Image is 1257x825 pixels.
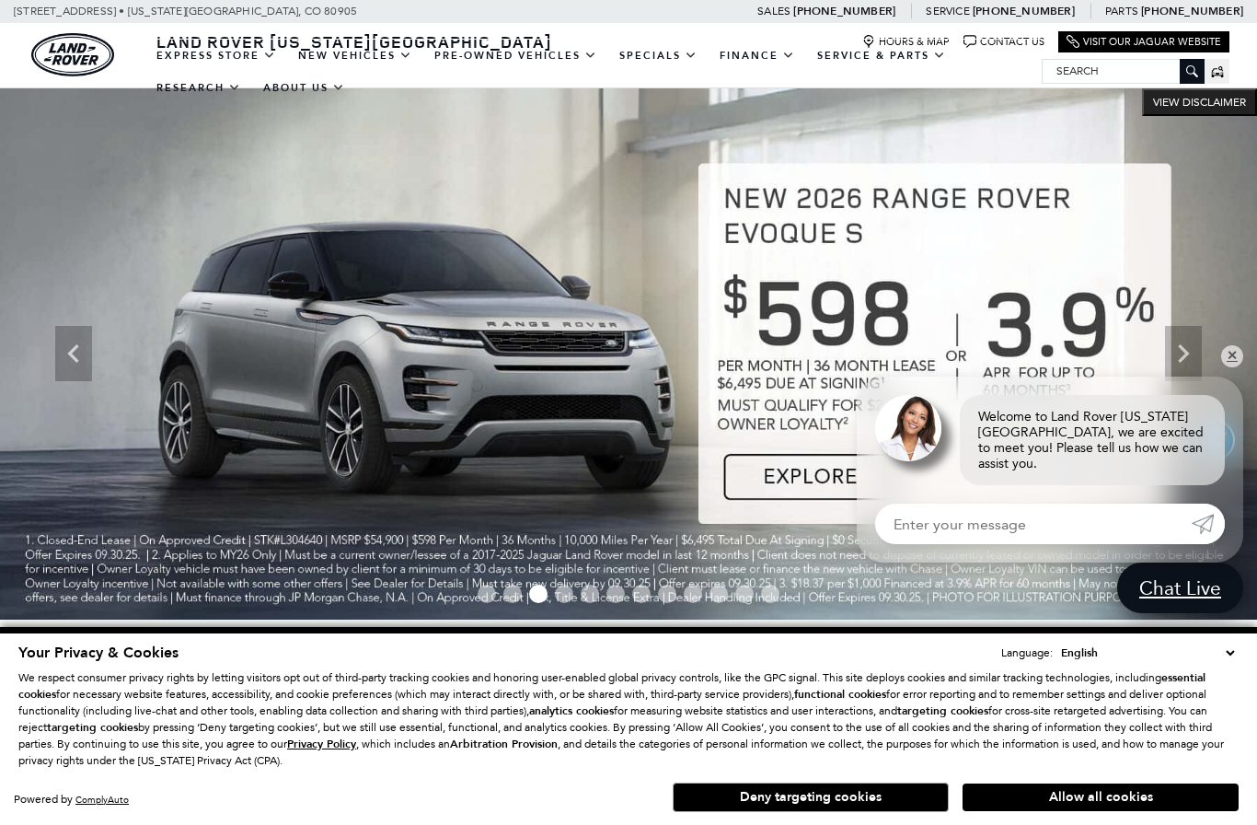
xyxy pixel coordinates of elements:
span: Service [926,5,969,17]
u: Privacy Policy [287,737,356,751]
button: Allow all cookies [963,784,1239,811]
span: Go to slide 10 [709,585,728,603]
img: Land Rover [31,33,114,76]
span: Land Rover [US_STATE][GEOGRAPHIC_DATA] [156,30,552,52]
select: Language Select [1056,644,1239,662]
span: VIEW DISCLAIMER [1153,95,1246,110]
div: Previous [55,326,92,381]
span: Go to slide 2 [503,585,522,603]
div: Language: [1001,647,1053,658]
a: Land Rover [US_STATE][GEOGRAPHIC_DATA] [145,30,563,52]
span: Go to slide 12 [761,585,779,603]
span: Chat Live [1130,575,1230,600]
a: About Us [252,72,356,104]
div: Powered by [14,794,129,806]
a: Research [145,72,252,104]
div: Welcome to Land Rover [US_STATE][GEOGRAPHIC_DATA], we are excited to meet you! Please tell us how... [960,395,1225,485]
nav: Main Navigation [145,40,1042,104]
span: Your Privacy & Cookies [18,643,179,663]
a: Service & Parts [806,40,957,72]
p: We respect consumer privacy rights by letting visitors opt out of third-party tracking cookies an... [18,669,1239,769]
a: Finance [709,40,806,72]
a: [PHONE_NUMBER] [1141,4,1243,18]
strong: targeting cookies [47,720,138,735]
span: Go to slide 1 [478,585,496,603]
a: EXPRESS STORE [145,40,287,72]
input: Enter your message [875,504,1192,544]
a: Submit [1192,504,1225,544]
a: Visit Our Jaguar Website [1067,35,1221,49]
a: Specials [608,40,709,72]
a: Hours & Map [862,35,950,49]
span: Go to slide 9 [684,585,702,603]
a: [STREET_ADDRESS] • [US_STATE][GEOGRAPHIC_DATA], CO 80905 [14,5,357,17]
button: Deny targeting cookies [673,783,949,812]
a: [PHONE_NUMBER] [793,4,895,18]
a: New Vehicles [287,40,423,72]
span: Go to slide 5 [581,585,599,603]
strong: Arbitration Provision [450,737,558,751]
input: Search [1043,60,1204,82]
a: Chat Live [1117,563,1243,613]
a: Pre-Owned Vehicles [423,40,608,72]
img: Agent profile photo [875,395,941,461]
div: Next [1165,326,1202,381]
span: Go to slide 3 [529,585,548,603]
strong: targeting cookies [897,703,988,718]
a: [PHONE_NUMBER] [973,4,1075,18]
strong: analytics cookies [529,703,614,718]
span: Go to slide 4 [555,585,573,603]
strong: functional cookies [794,687,886,702]
a: land-rover [31,33,114,76]
a: ComplyAuto [75,794,129,806]
span: Go to slide 11 [735,585,754,603]
span: Sales [757,5,790,17]
span: Go to slide 8 [658,585,676,603]
a: Contact Us [963,35,1044,49]
span: Parts [1105,5,1138,17]
span: Go to slide 7 [632,585,651,603]
span: Go to slide 6 [606,585,625,603]
button: VIEW DISCLAIMER [1142,88,1257,116]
